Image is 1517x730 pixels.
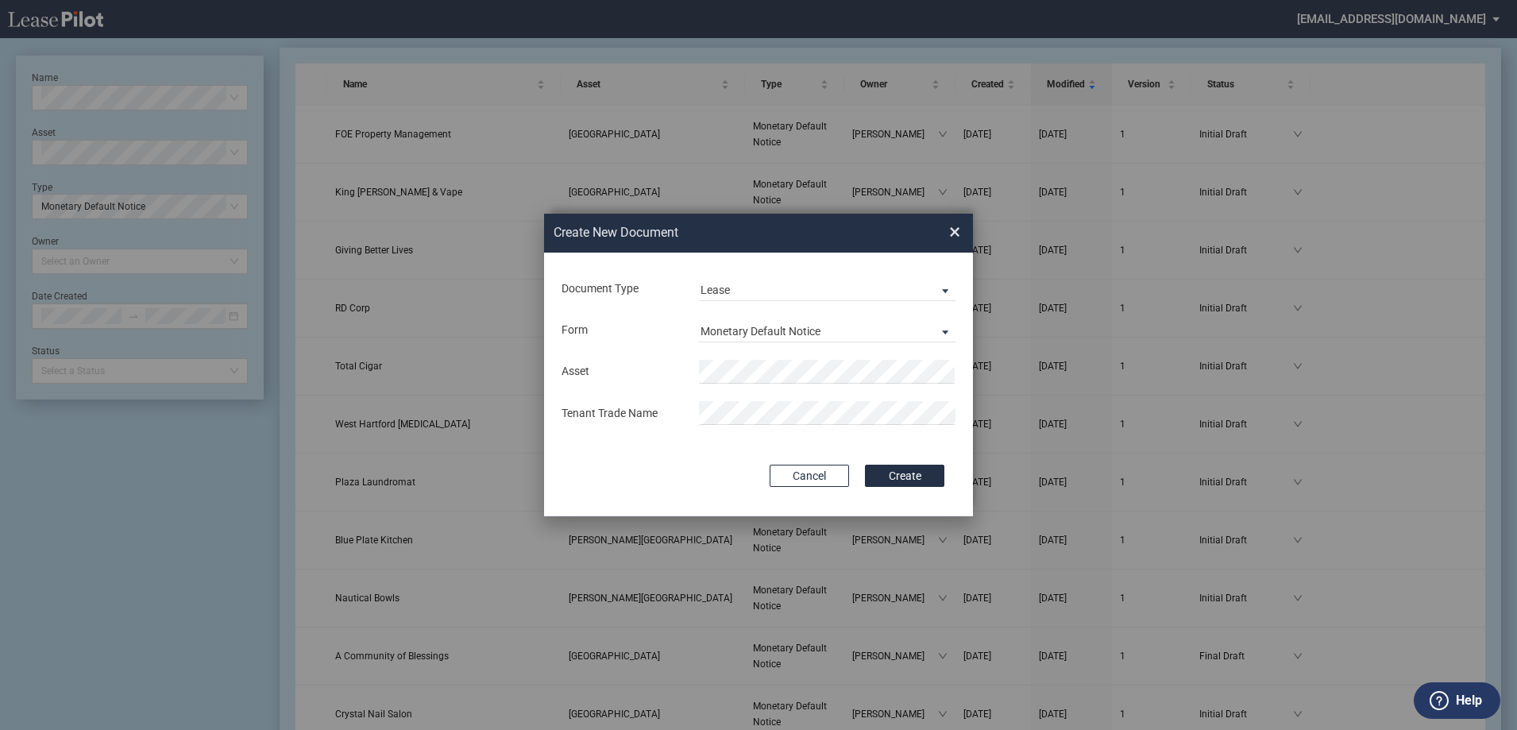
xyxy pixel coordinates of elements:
[552,323,689,338] div: Form
[552,406,689,422] div: Tenant Trade Name
[770,465,849,487] button: Cancel
[699,319,955,342] md-select: Lease Form: Monetary Default Notice
[701,325,820,338] div: Monetary Default Notice
[699,277,955,301] md-select: Document Type: Lease
[865,465,944,487] button: Create
[699,401,955,425] input: Tenant Trade Name
[554,224,892,241] h2: Create New Document
[552,364,689,380] div: Asset
[701,284,730,296] div: Lease
[949,220,960,245] span: ×
[552,281,689,297] div: Document Type
[1456,690,1482,711] label: Help
[544,214,973,516] md-dialog: Create New ...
